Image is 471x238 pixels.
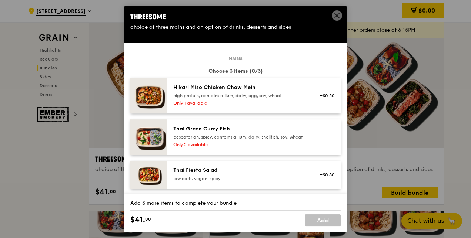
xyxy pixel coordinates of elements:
div: pescatarian, spicy, contains allium, dairy, shellfish, soy, wheat [173,134,306,140]
span: Mains [226,56,245,62]
a: Add [305,214,341,226]
img: daily_normal_Hikari_Miso_Chicken_Chow_Mein__Horizontal_.jpg [130,78,167,113]
span: 00 [145,216,151,222]
div: choice of three mains and an option of drinks, desserts and sides [130,24,341,31]
div: Choose 3 items (0/3) [130,68,341,75]
div: Thai Green Curry Fish [173,125,306,133]
img: daily_normal_HORZ-Thai-Green-Curry-Fish.jpg [130,119,167,155]
span: $41. [130,214,145,225]
div: Hikari Miso Chicken Chow Mein [173,84,306,91]
div: Thai Fiesta Salad [173,167,306,174]
div: low carb, vegan, spicy [173,176,306,181]
div: +$0.50 [315,93,335,99]
img: daily_normal_Thai_Fiesta_Salad__Horizontal_.jpg [130,161,167,189]
div: +$0.50 [315,172,335,178]
div: Only 1 available [173,100,306,106]
div: Only 2 available [173,142,306,147]
div: high protein, contains allium, dairy, egg, soy, wheat [173,93,306,99]
div: Threesome [130,12,341,22]
div: Add 3 more items to complete your bundle [130,200,341,207]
